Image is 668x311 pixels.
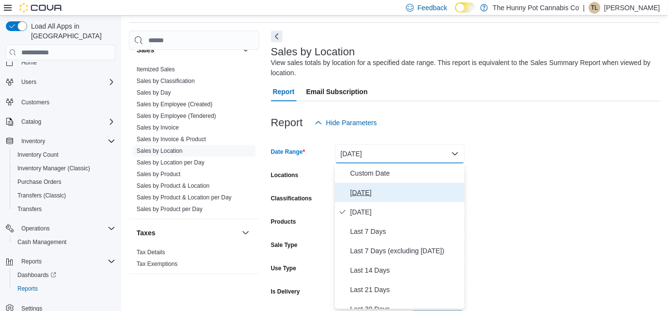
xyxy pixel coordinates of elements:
[17,116,45,128] button: Catalog
[311,113,381,132] button: Hide Parameters
[2,95,119,109] button: Customers
[350,264,461,276] span: Last 14 Days
[137,45,238,55] button: Sales
[129,64,259,219] div: Sales
[2,134,119,148] button: Inventory
[21,98,49,106] span: Customers
[271,288,300,295] label: Is Delivery
[2,255,119,268] button: Reports
[17,238,66,246] span: Cash Management
[14,203,115,215] span: Transfers
[17,192,66,199] span: Transfers (Classic)
[2,222,119,235] button: Operations
[493,2,579,14] p: The Hunny Pot Cannabis Co
[350,206,461,218] span: [DATE]
[137,147,183,155] span: Sales by Location
[455,2,476,13] input: Dark Mode
[137,135,206,143] span: Sales by Invoice & Product
[589,2,601,14] div: Tyler Livingston
[335,144,465,164] button: [DATE]
[137,65,175,73] span: Itemized Sales
[17,271,56,279] span: Dashboards
[17,57,41,68] a: Home
[137,100,213,108] span: Sales by Employee (Created)
[2,115,119,129] button: Catalog
[14,283,115,295] span: Reports
[14,163,94,174] a: Inventory Manager (Classic)
[326,118,377,128] span: Hide Parameters
[14,269,60,281] a: Dashboards
[21,118,41,126] span: Catalog
[137,228,156,238] h3: Taxes
[21,225,50,232] span: Operations
[137,194,232,201] a: Sales by Product & Location per Day
[240,227,252,239] button: Taxes
[137,159,205,166] a: Sales by Location per Day
[17,285,38,293] span: Reports
[14,163,115,174] span: Inventory Manager (Classic)
[137,45,155,55] h3: Sales
[10,175,119,189] button: Purchase Orders
[273,82,295,101] span: Report
[583,2,585,14] p: |
[271,117,303,129] h3: Report
[17,135,49,147] button: Inventory
[10,282,119,295] button: Reports
[271,195,312,202] label: Classifications
[14,190,115,201] span: Transfers (Classic)
[14,236,115,248] span: Cash Management
[271,46,355,58] h3: Sales by Location
[137,78,195,84] a: Sales by Classification
[137,124,179,131] a: Sales by Invoice
[350,245,461,257] span: Last 7 Days (excluding [DATE])
[17,56,115,68] span: Home
[137,260,178,268] span: Tax Exemptions
[14,236,70,248] a: Cash Management
[137,205,203,213] span: Sales by Product per Day
[27,21,115,41] span: Load All Apps in [GEOGRAPHIC_DATA]
[14,176,115,188] span: Purchase Orders
[271,31,283,42] button: Next
[137,89,171,96] a: Sales by Day
[17,76,40,88] button: Users
[137,136,206,143] a: Sales by Invoice & Product
[271,58,655,78] div: View sales totals by location for a specified date range. This report is equivalent to the Sales ...
[14,190,70,201] a: Transfers (Classic)
[17,223,54,234] button: Operations
[137,249,165,256] a: Tax Details
[271,148,305,156] label: Date Range
[17,223,115,234] span: Operations
[137,101,213,108] a: Sales by Employee (Created)
[271,218,296,226] label: Products
[2,75,119,89] button: Users
[350,226,461,237] span: Last 7 Days
[17,116,115,128] span: Catalog
[137,194,232,201] span: Sales by Product & Location per Day
[129,246,259,274] div: Taxes
[10,189,119,202] button: Transfers (Classic)
[350,187,461,198] span: [DATE]
[137,170,181,178] span: Sales by Product
[137,228,238,238] button: Taxes
[17,151,59,159] span: Inventory Count
[14,203,46,215] a: Transfers
[17,256,115,267] span: Reports
[240,44,252,56] button: Sales
[137,206,203,213] a: Sales by Product per Day
[137,171,181,178] a: Sales by Product
[591,2,598,14] span: TL
[10,202,119,216] button: Transfers
[137,112,216,120] span: Sales by Employee (Tendered)
[137,248,165,256] span: Tax Details
[17,256,46,267] button: Reports
[14,149,115,161] span: Inventory Count
[306,82,368,101] span: Email Subscription
[271,241,298,249] label: Sale Type
[350,284,461,295] span: Last 21 Days
[21,258,42,265] span: Reports
[137,77,195,85] span: Sales by Classification
[137,182,210,190] span: Sales by Product & Location
[17,97,53,108] a: Customers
